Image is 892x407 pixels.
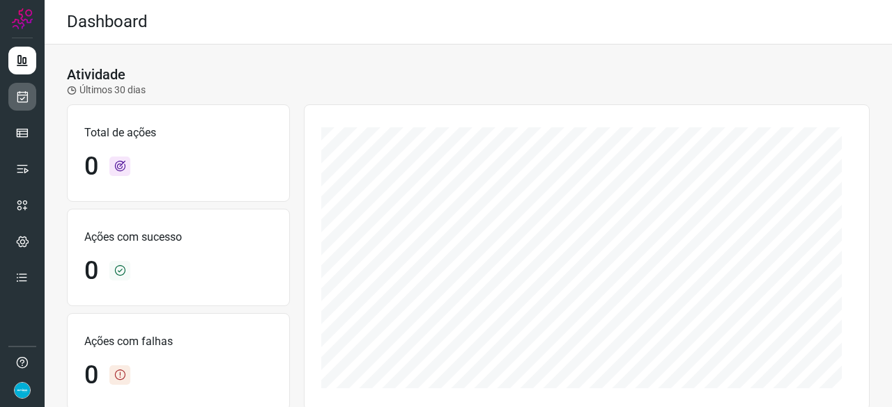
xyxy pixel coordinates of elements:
img: Logo [12,8,33,29]
h1: 0 [84,256,98,286]
h1: 0 [84,360,98,390]
h3: Atividade [67,66,125,83]
img: 4352b08165ebb499c4ac5b335522ff74.png [14,382,31,399]
h1: 0 [84,152,98,182]
h2: Dashboard [67,12,148,32]
p: Ações com falhas [84,333,272,350]
p: Total de ações [84,125,272,141]
p: Ações com sucesso [84,229,272,246]
p: Últimos 30 dias [67,83,146,97]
